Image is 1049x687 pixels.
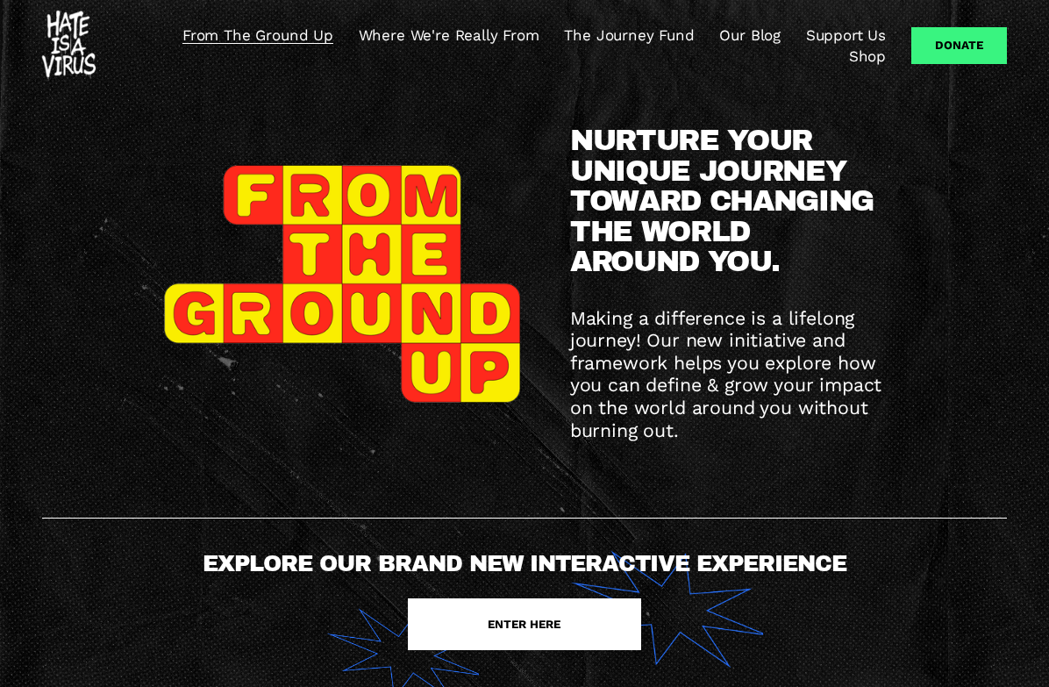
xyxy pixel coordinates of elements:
a: Shop [849,46,886,67]
span: NURTURE YOUR UNIQUE JOURNEY TOWARD CHANGING THE WORLD AROUND YOU. [570,125,882,277]
a: Where We're Really From [359,25,539,46]
span: Making a difference is a lifelong journey! Our new initiative and framework helps you explore how... [570,307,888,441]
a: ENTER HERE [408,598,642,649]
h4: EXPLORE OUR BRAND NEW INTERACTIVE EXPERIENCE [164,552,886,576]
a: Support Us [806,25,886,46]
a: Our Blog [719,25,781,46]
a: The Journey Fund [564,25,694,46]
a: From The Ground Up [182,25,333,46]
img: #HATEISAVIRUS [42,11,96,81]
a: Donate [911,27,1007,64]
